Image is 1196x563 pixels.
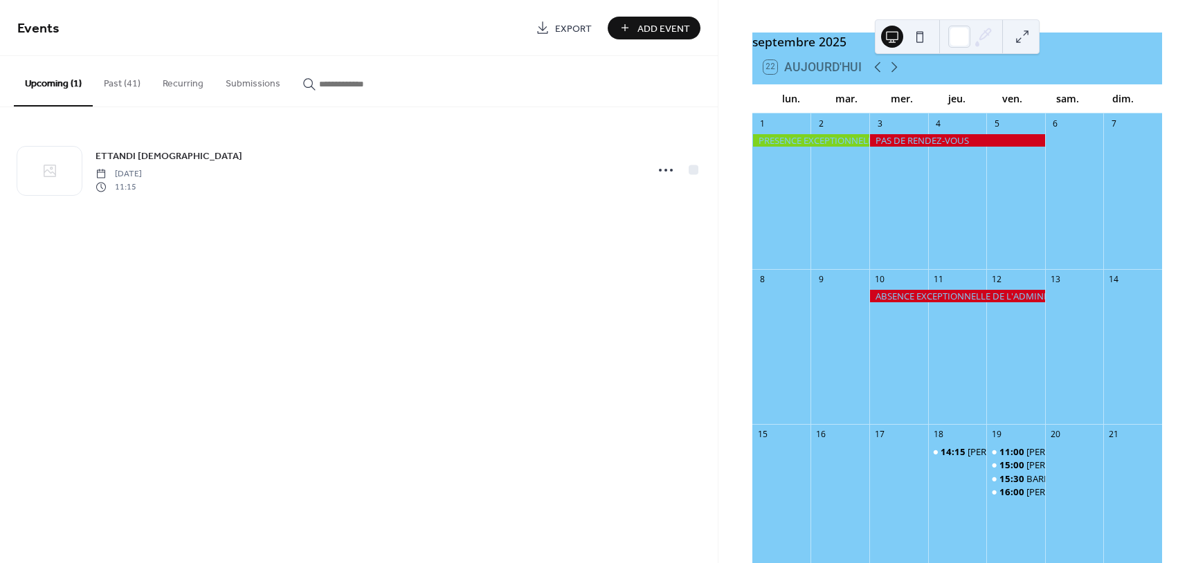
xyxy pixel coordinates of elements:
div: lun. [763,84,819,113]
div: 1 [756,118,768,129]
span: 14:15 [941,445,968,458]
div: LECOUTURIER Michel [986,459,1045,471]
div: 11 [932,273,944,285]
div: [PERSON_NAME] [1026,445,1096,458]
div: 9 [815,273,827,285]
button: Add Event [608,17,700,39]
button: Submissions [215,56,291,105]
a: ETTANDI [DEMOGRAPHIC_DATA] [96,148,242,164]
span: Export [555,21,592,36]
div: 8 [756,273,768,285]
div: ABSENCE EXCEPTIONNELLE DE L'ADMINISTRATEUR [869,290,1045,302]
div: 4 [932,118,944,129]
div: 7 [1108,118,1120,129]
div: GUERVILLE Evelyne [986,486,1045,498]
div: [PERSON_NAME] [1026,486,1096,498]
div: PINCHARD Jean-Claude [986,445,1045,458]
div: sam. [1040,84,1096,113]
div: 21 [1108,429,1120,441]
div: 12 [991,273,1003,285]
div: PRESENCE EXCEPTIONNELLE DE L'ADMINISTRATEUR [752,134,869,147]
div: mer. [874,84,930,113]
div: 14 [1108,273,1120,285]
div: PAS DE RENDEZ-VOUS [869,134,1045,147]
div: BARILLON [PERSON_NAME] [1026,472,1142,485]
div: mar. [819,84,874,113]
span: Add Event [637,21,690,36]
div: 10 [874,273,886,285]
span: 11:00 [999,445,1026,458]
div: 5 [991,118,1003,129]
div: 15 [756,429,768,441]
span: 15:30 [999,472,1026,485]
div: 19 [991,429,1003,441]
div: ven. [985,84,1040,113]
button: Recurring [152,56,215,105]
div: jeu. [930,84,985,113]
div: [PERSON_NAME] [968,445,1038,458]
div: dim. [1096,84,1151,113]
span: Events [17,15,60,42]
span: 16:00 [999,486,1026,498]
div: 17 [874,429,886,441]
div: 16 [815,429,827,441]
div: 2 [815,118,827,129]
div: 18 [932,429,944,441]
div: septembre 2025 [752,33,1162,50]
span: 15:00 [999,459,1026,471]
a: Export [525,17,602,39]
div: 6 [1049,118,1061,129]
div: 13 [1049,273,1061,285]
span: 11:15 [96,181,142,193]
button: Upcoming (1) [14,56,93,107]
div: BARILLON Jean-Paul [986,472,1045,485]
span: ETTANDI [DEMOGRAPHIC_DATA] [96,149,242,164]
div: 20 [1049,429,1061,441]
div: 3 [874,118,886,129]
span: [DATE] [96,168,142,181]
div: [PERSON_NAME] [1026,459,1096,471]
div: GIOVANNI Mario [928,445,987,458]
button: Past (41) [93,56,152,105]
